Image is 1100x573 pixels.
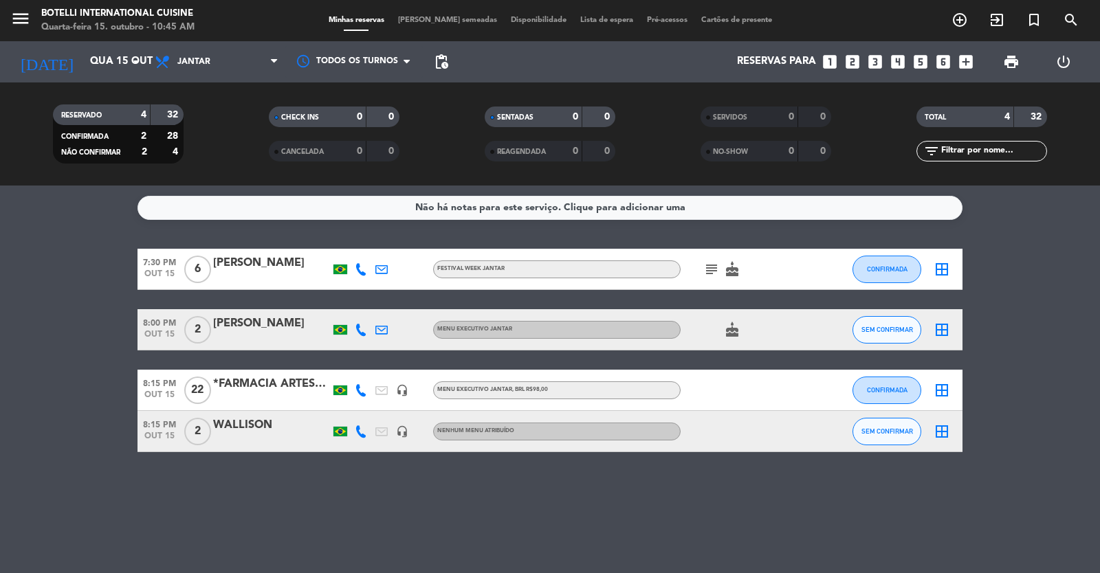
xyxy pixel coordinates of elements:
[213,254,330,272] div: [PERSON_NAME]
[142,147,147,157] strong: 2
[861,427,913,435] span: SEM CONFIRMAR
[433,54,450,70] span: pending_actions
[820,146,828,156] strong: 0
[934,382,950,398] i: border_all
[940,144,1046,159] input: Filtrar por nome...
[137,416,181,431] span: 8:15 PM
[415,200,685,216] div: Não há notas para este serviço. Clique para adicionar uma
[10,8,31,29] i: menu
[141,131,146,141] strong: 2
[184,377,211,404] span: 22
[167,110,181,120] strong: 32
[934,322,950,338] i: border_all
[925,114,946,121] span: TOTAL
[177,57,210,67] span: Jantar
[1063,12,1079,28] i: search
[184,316,211,344] span: 2
[213,315,330,333] div: [PERSON_NAME]
[137,431,181,447] span: out 15
[497,148,546,155] span: REAGENDADA
[213,416,330,434] div: WALLISON
[41,21,195,34] div: Quarta-feira 15. outubro - 10:45 AM
[437,326,512,332] span: MENU EXECUTIVO JANTAR
[167,131,181,141] strong: 28
[1055,54,1072,70] i: power_settings_new
[184,256,211,283] span: 6
[437,387,548,392] span: MENU EXECUTIVO JANTAR
[844,53,861,71] i: looks_two
[137,314,181,330] span: 8:00 PM
[388,146,397,156] strong: 0
[724,261,740,278] i: cake
[604,112,613,122] strong: 0
[713,148,748,155] span: NO-SHOW
[504,16,573,24] span: Disponibilidade
[396,425,408,438] i: headset_mic
[1004,112,1010,122] strong: 4
[957,53,975,71] i: add_box
[137,269,181,285] span: out 15
[512,387,548,392] span: , BRL R$98,00
[137,390,181,406] span: out 15
[820,112,828,122] strong: 0
[713,114,747,121] span: SERVIDOS
[852,377,921,404] button: CONFIRMADA
[322,16,391,24] span: Minhas reservas
[724,322,740,338] i: cake
[357,112,362,122] strong: 0
[1031,112,1044,122] strong: 32
[694,16,779,24] span: Cartões de presente
[396,384,408,396] i: headset_mic
[640,16,694,24] span: Pré-acessos
[281,114,319,121] span: CHECK INS
[573,112,578,122] strong: 0
[737,56,816,68] span: Reservas para
[852,418,921,445] button: SEM CONFIRMAR
[934,261,950,278] i: border_all
[1003,54,1020,70] span: print
[61,112,102,119] span: RESERVADO
[437,266,505,271] span: FESTIVAL WEEK JANTAR
[867,265,907,273] span: CONFIRMADA
[934,53,952,71] i: looks_6
[861,326,913,333] span: SEM CONFIRMAR
[951,12,968,28] i: add_circle_outline
[137,374,181,390] span: 8:15 PM
[889,53,907,71] i: looks_4
[184,418,211,445] span: 2
[852,256,921,283] button: CONFIRMADA
[281,148,324,155] span: CANCELADA
[1037,41,1090,82] div: LOG OUT
[10,8,31,34] button: menu
[604,146,613,156] strong: 0
[1026,12,1042,28] i: turned_in_not
[173,147,181,157] strong: 4
[437,428,514,434] span: Nenhum menu atribuído
[137,330,181,346] span: out 15
[789,146,794,156] strong: 0
[357,146,362,156] strong: 0
[989,12,1005,28] i: exit_to_app
[821,53,839,71] i: looks_one
[141,110,146,120] strong: 4
[137,254,181,269] span: 7:30 PM
[934,423,950,440] i: border_all
[852,316,921,344] button: SEM CONFIRMAR
[923,143,940,159] i: filter_list
[912,53,929,71] i: looks_5
[703,261,720,278] i: subject
[391,16,504,24] span: [PERSON_NAME] semeadas
[497,114,533,121] span: SENTADAS
[573,146,578,156] strong: 0
[128,54,144,70] i: arrow_drop_down
[10,47,83,77] i: [DATE]
[213,375,330,393] div: *FARMACIA ARTESANAL ( TAXA 100$ PG )
[41,7,195,21] div: Botelli International Cuisine
[573,16,640,24] span: Lista de espera
[61,133,109,140] span: CONFIRMADA
[388,112,397,122] strong: 0
[61,149,120,156] span: NÃO CONFIRMAR
[789,112,794,122] strong: 0
[867,386,907,394] span: CONFIRMADA
[866,53,884,71] i: looks_3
